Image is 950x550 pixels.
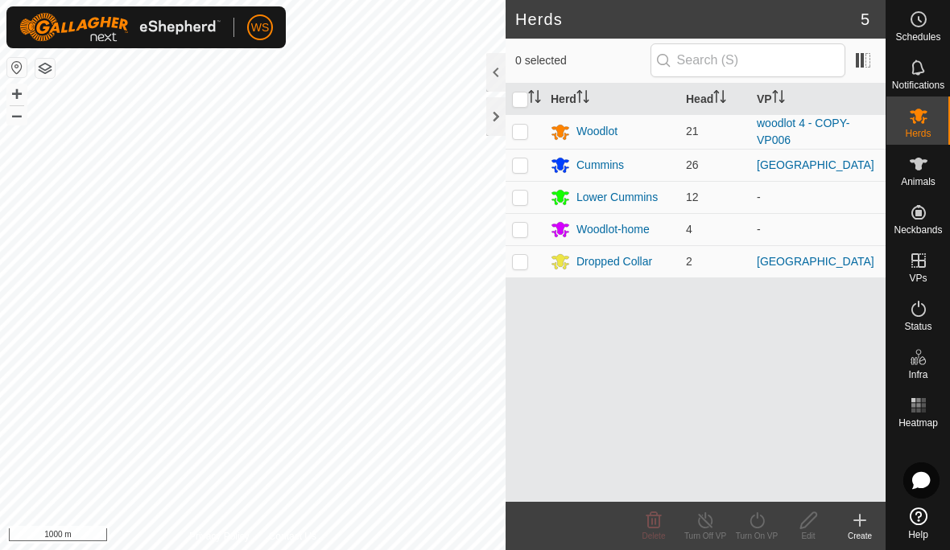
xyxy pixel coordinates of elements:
[861,7,869,31] span: 5
[757,117,849,146] a: woodlot 4 - COPY-VP006
[905,129,931,138] span: Herds
[908,370,927,380] span: Infra
[757,158,874,171] a: [GEOGRAPHIC_DATA]
[750,84,886,115] th: VP
[679,84,750,115] th: Head
[892,80,944,90] span: Notifications
[686,191,699,203] span: 12
[7,84,27,104] button: +
[750,213,886,245] td: -
[576,123,617,140] div: Woodlot
[269,529,316,544] a: Contact Us
[772,92,785,105] p-sorticon: Activate to sort
[686,158,699,171] span: 26
[515,10,861,29] h2: Herds
[834,530,886,542] div: Create
[908,530,928,540] span: Help
[642,532,666,540] span: Delete
[783,530,834,542] div: Edit
[251,19,270,36] span: WS
[686,223,692,236] span: 4
[750,181,886,213] td: -
[651,43,845,77] input: Search (S)
[7,58,27,77] button: Reset Map
[189,529,250,544] a: Privacy Policy
[686,125,699,137] span: 21
[7,105,27,125] button: –
[731,530,783,542] div: Turn On VP
[894,225,942,235] span: Neckbands
[904,322,931,331] span: Status
[576,157,624,174] div: Cummins
[576,253,652,270] div: Dropped Collar
[901,177,936,187] span: Animals
[757,255,874,268] a: [GEOGRAPHIC_DATA]
[576,189,658,206] div: Lower Cummins
[686,255,692,268] span: 2
[895,32,940,42] span: Schedules
[19,13,221,42] img: Gallagher Logo
[886,501,950,546] a: Help
[909,273,927,283] span: VPs
[713,92,726,105] p-sorticon: Activate to sort
[544,84,679,115] th: Herd
[679,530,731,542] div: Turn Off VP
[576,92,589,105] p-sorticon: Activate to sort
[576,221,650,238] div: Woodlot-home
[35,59,55,78] button: Map Layers
[528,92,541,105] p-sorticon: Activate to sort
[515,52,651,69] span: 0 selected
[898,418,938,428] span: Heatmap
